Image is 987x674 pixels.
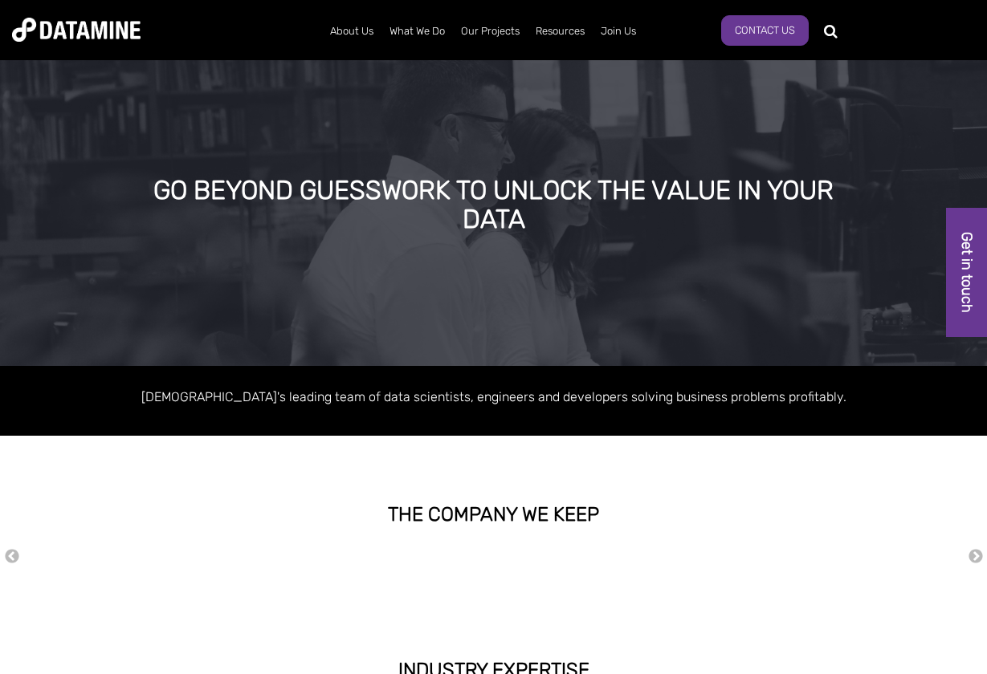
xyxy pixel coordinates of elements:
p: [DEMOGRAPHIC_DATA]'s leading team of data scientists, engineers and developers solving business p... [36,386,952,408]
a: Resources [528,10,593,52]
button: Next [968,548,984,566]
a: Our Projects [453,10,528,52]
a: About Us [322,10,381,52]
div: GO BEYOND GUESSWORK TO UNLOCK THE VALUE IN YOUR DATA [120,177,868,233]
a: Join Us [593,10,644,52]
a: Get in touch [946,208,987,337]
a: What We Do [381,10,453,52]
button: Previous [4,548,20,566]
a: Contact Us [721,15,809,46]
strong: THE COMPANY WE KEEP [388,503,599,526]
img: Datamine [12,18,141,42]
